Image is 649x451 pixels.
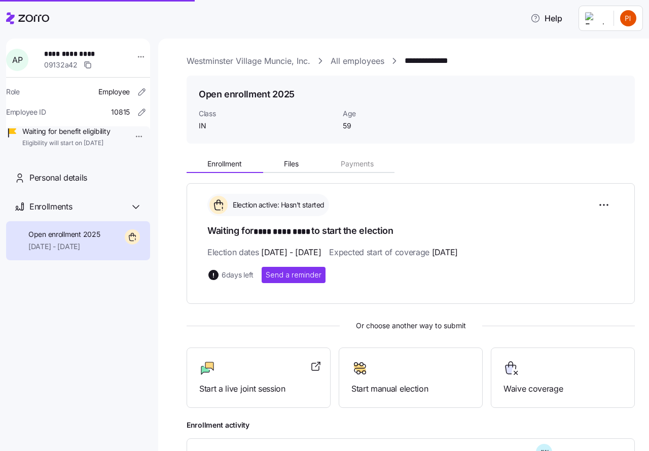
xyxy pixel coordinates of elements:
span: Eligibility will start on [DATE] [22,139,110,148]
a: All employees [331,55,384,67]
span: Start manual election [351,383,470,395]
span: Role [6,87,20,97]
span: Personal details [29,171,87,184]
span: [DATE] - [DATE] [28,241,100,252]
span: Election dates [207,246,321,259]
span: Files [284,160,299,167]
span: Election active: Hasn't started [230,200,324,210]
span: 10815 [111,107,130,117]
span: Age [343,109,443,119]
h1: Waiting for to start the election [207,224,614,238]
button: Help [522,8,570,28]
span: IN [199,121,335,131]
span: Send a reminder [266,270,321,280]
span: Or choose another way to submit [187,320,635,331]
span: [DATE] - [DATE] [261,246,321,259]
span: Open enrollment 2025 [28,229,100,239]
span: Waive coverage [503,383,622,395]
h1: Open enrollment 2025 [199,88,295,100]
span: Start a live joint session [199,383,318,395]
span: Enrollment [207,160,242,167]
button: Send a reminder [262,267,326,283]
a: Westminster Village Muncie, Inc. [187,55,310,67]
img: Employer logo [585,12,605,24]
span: Enrollments [29,200,72,213]
span: 09132a42 [44,60,78,70]
span: Enrollment activity [187,420,635,430]
span: Expected start of coverage [329,246,457,259]
span: [DATE] [432,246,458,259]
span: Payments [341,160,374,167]
span: Class [199,109,335,119]
span: A P [12,56,22,64]
span: Employee [98,87,130,97]
img: 24d6825ccf4887a4818050cadfd93e6d [620,10,636,26]
span: Help [530,12,562,24]
span: Waiting for benefit eligibility [22,126,110,136]
span: Employee ID [6,107,46,117]
span: 6 days left [222,270,254,280]
span: 59 [343,121,443,131]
